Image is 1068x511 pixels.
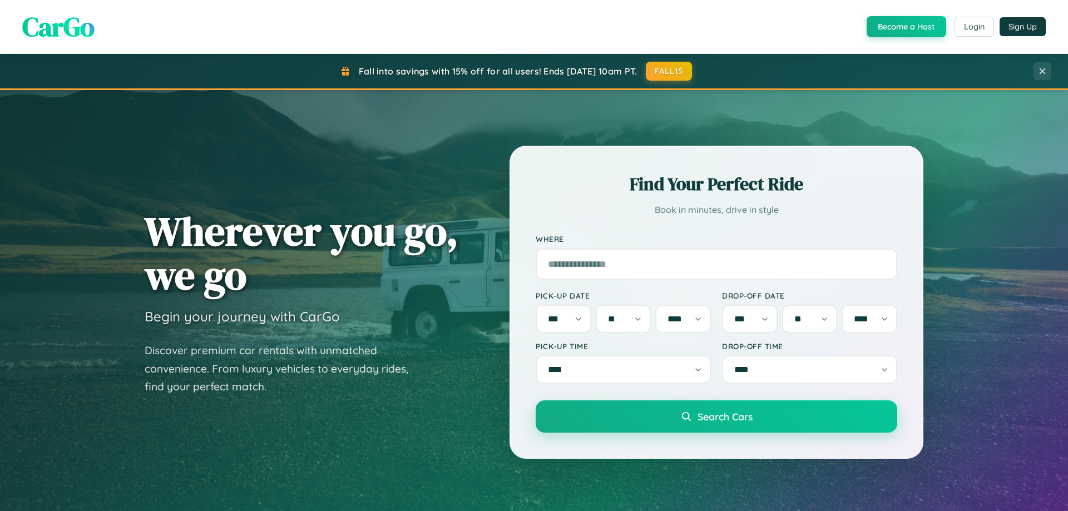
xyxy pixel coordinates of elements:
label: Drop-off Time [722,341,897,351]
h2: Find Your Perfect Ride [536,172,897,196]
span: Search Cars [698,410,753,423]
button: Sign Up [1000,17,1046,36]
label: Where [536,235,897,244]
h1: Wherever you go, we go [145,209,458,297]
label: Pick-up Date [536,291,711,300]
p: Discover premium car rentals with unmatched convenience. From luxury vehicles to everyday rides, ... [145,341,423,396]
p: Book in minutes, drive in style [536,202,897,218]
label: Drop-off Date [722,291,897,300]
button: Login [955,17,994,37]
h3: Begin your journey with CarGo [145,308,340,325]
label: Pick-up Time [536,341,711,351]
button: FALL15 [646,62,693,81]
span: CarGo [22,8,95,45]
button: Become a Host [867,16,946,37]
button: Search Cars [536,400,897,433]
span: Fall into savings with 15% off for all users! Ends [DATE] 10am PT. [359,66,637,77]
